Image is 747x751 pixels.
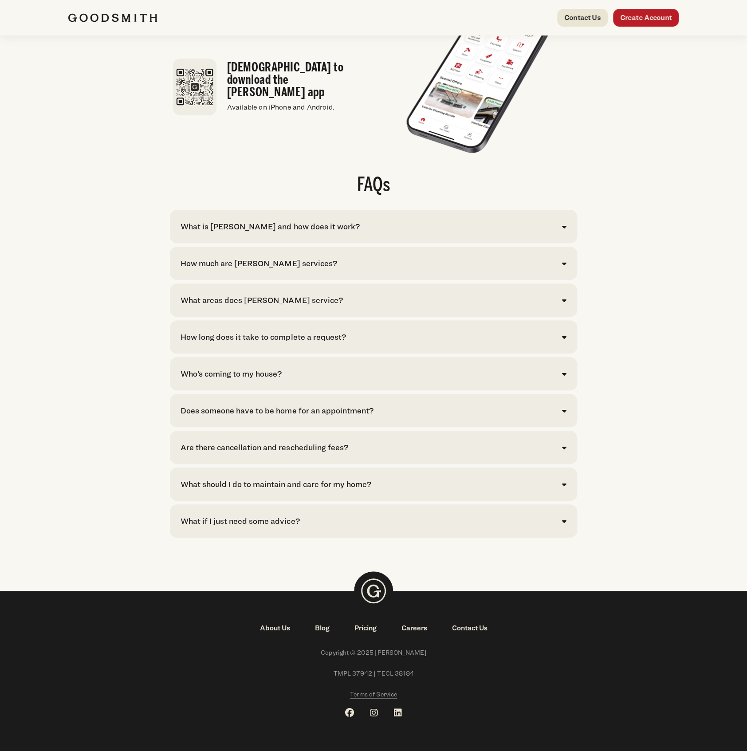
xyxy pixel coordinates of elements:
div: What should I do to maintain and care for my home? [181,478,371,490]
a: Blog [303,623,342,633]
div: What is [PERSON_NAME] and how does it work? [181,220,359,232]
a: Careers [389,623,440,633]
div: Are there cancellation and rescheduling fees? [181,441,348,453]
span: Copyright © 2025 [PERSON_NAME] [68,648,679,658]
a: Contact Us [557,9,608,27]
span: TMPL 37942 | TECL 38184 [68,668,679,679]
p: Available on iPhone and Android. [227,102,365,113]
img: Goodsmith [68,13,157,22]
div: Who’s coming to my house? [181,368,282,380]
a: Terms of Service [350,689,397,700]
img: Goodsmith app download QR code [173,59,216,115]
a: Create Account [613,9,679,27]
div: How much are [PERSON_NAME] services? [181,257,337,269]
h2: FAQs [170,176,577,196]
div: Does someone have to be home for an appointment? [181,405,373,417]
img: Goodsmith Logo [354,571,393,610]
a: About Us [248,623,303,633]
div: What if I just need some advice? [181,515,299,527]
span: Terms of Service [350,690,397,698]
h3: [DEMOGRAPHIC_DATA] to download the [PERSON_NAME] app [227,61,365,98]
div: What areas does [PERSON_NAME] service? [181,294,342,306]
a: Contact Us [440,623,500,633]
a: Pricing [342,623,389,633]
div: How long does it take to complete a request? [181,331,346,343]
